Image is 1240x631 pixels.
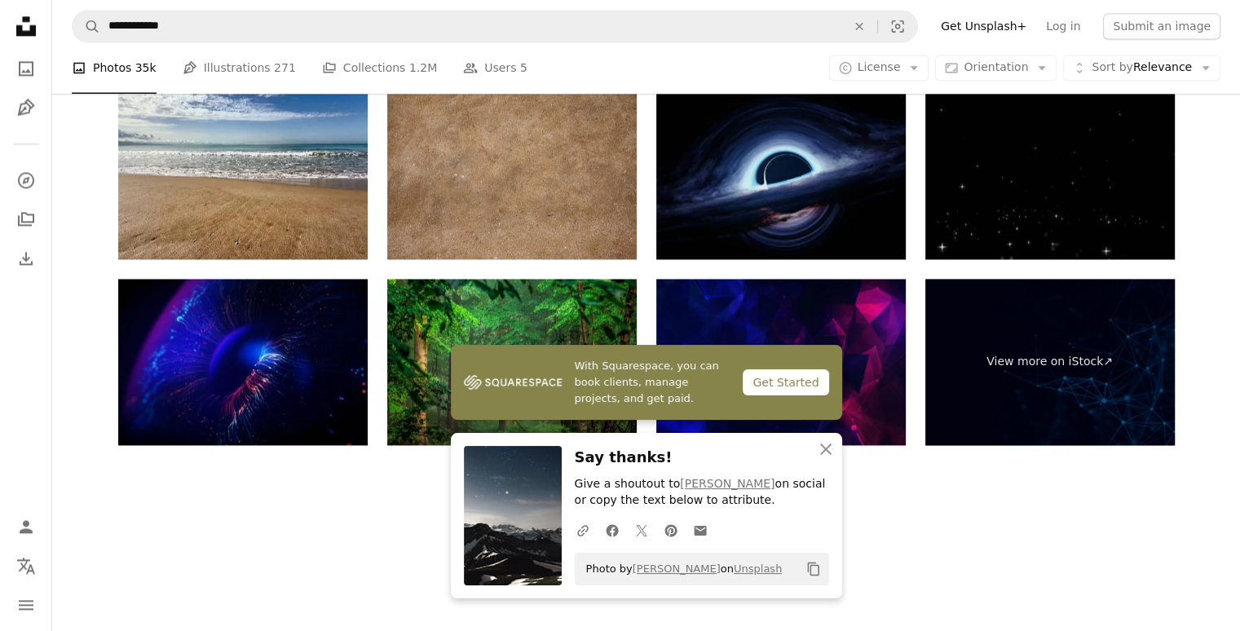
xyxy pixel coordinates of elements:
[575,476,829,509] p: Give a shoutout to on social or copy the text below to attribute.
[10,242,42,275] a: Download History
[464,370,562,395] img: file-1747939142011-51e5cc87e3c9
[118,93,368,259] img: Gentle sea waves on a sandy beach
[451,345,842,420] a: With Squarespace, you can book clients, manage projects, and get paid.Get Started
[633,563,721,575] a: [PERSON_NAME]
[964,61,1028,74] span: Orientation
[598,514,627,546] a: Share on Facebook
[387,93,637,259] img: Natural Sandy Ground Texture Perfect for Various Backdrops or Design Projects
[575,446,829,470] h3: Say thanks!
[800,555,827,583] button: Copy to clipboard
[409,60,437,77] span: 1.2M
[183,42,296,95] a: Illustrations 271
[52,549,1240,568] p: Make something awesome
[73,11,100,42] button: Search Unsplash
[925,93,1175,259] img: 4k Night sky with stars sparkling on black background
[520,60,527,77] span: 5
[10,52,42,85] a: Photos
[72,10,918,42] form: Find visuals sitewide
[10,91,42,124] a: Illustrations
[10,164,42,196] a: Explore
[680,477,774,490] a: [PERSON_NAME]
[656,279,906,445] img: Abstract Background Wallpaper
[274,60,296,77] span: 271
[1092,61,1132,74] span: Sort by
[118,279,368,445] img: Digital Eye Wave Lines Stock Background
[10,203,42,236] a: Collections
[878,11,917,42] button: Visual search
[10,549,42,582] button: Language
[575,358,730,407] span: With Squarespace, you can book clients, manage projects, and get paid.
[743,369,828,395] div: Get Started
[10,510,42,543] a: Log in / Sign up
[10,10,42,46] a: Home — Unsplash
[841,11,877,42] button: Clear
[931,13,1036,39] a: Get Unsplash+
[734,563,782,575] a: Unsplash
[387,279,637,445] img: Jungle HD Wallpaper
[1036,13,1090,39] a: Log in
[656,93,906,259] img: Black Hole clouds, high quality render.
[858,61,901,74] span: License
[686,514,715,546] a: Share over email
[935,55,1057,82] button: Orientation
[925,279,1175,445] a: View more on iStock↗
[1063,55,1220,82] button: Sort byRelevance
[322,42,437,95] a: Collections 1.2M
[1103,13,1220,39] button: Submit an image
[627,514,656,546] a: Share on Twitter
[1092,60,1192,77] span: Relevance
[463,42,527,95] a: Users 5
[656,514,686,546] a: Share on Pinterest
[829,55,929,82] button: License
[10,589,42,621] button: Menu
[578,556,783,582] span: Photo by on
